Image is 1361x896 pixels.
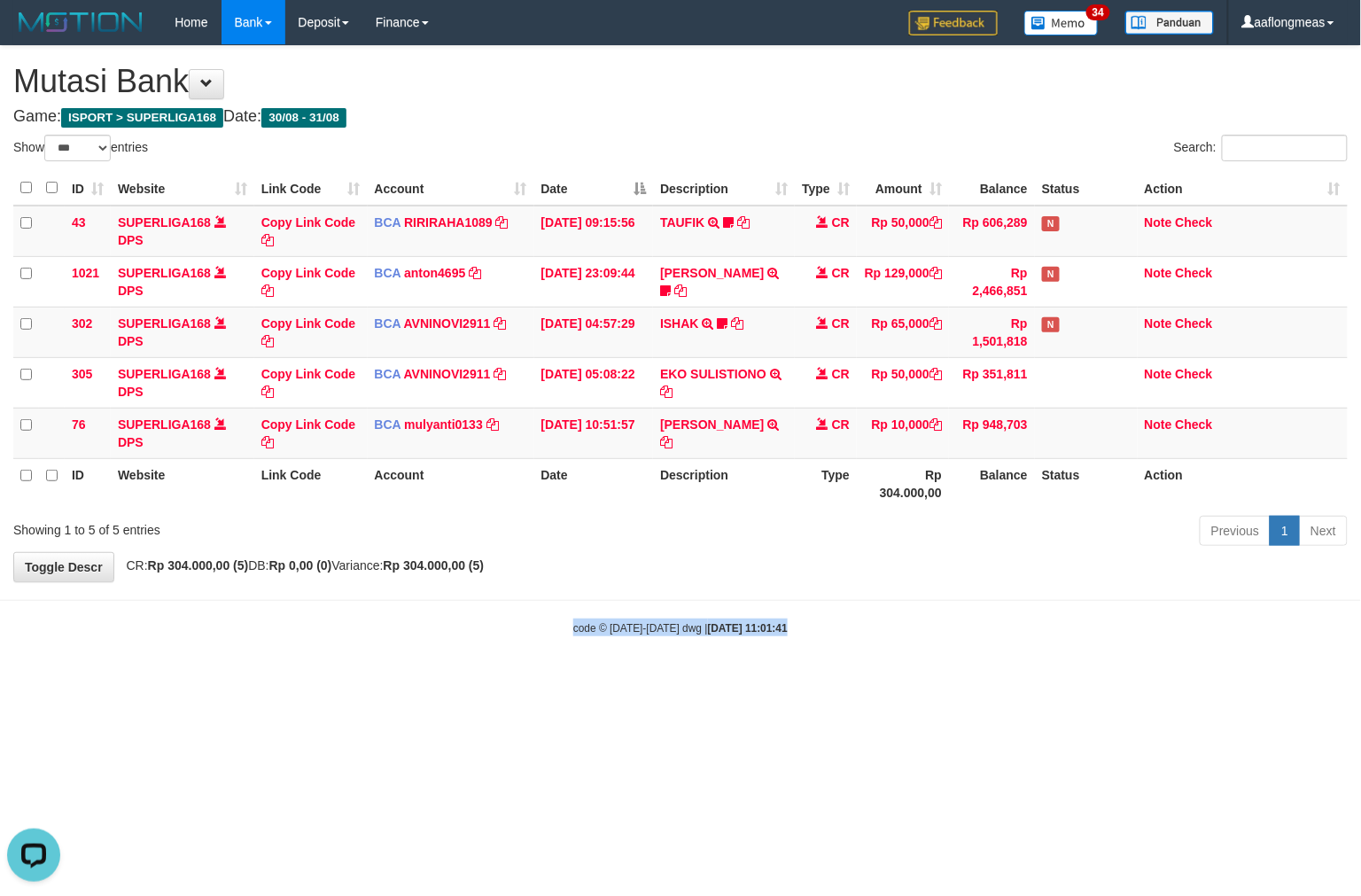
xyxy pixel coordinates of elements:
[832,417,850,432] span: CR
[368,171,534,206] th: Account: activate to sort column ascending
[1086,4,1110,20] span: 34
[404,417,483,432] a: mulyanti0133
[72,266,99,280] span: 1021
[832,367,850,381] span: CR
[653,171,795,206] th: Description: activate to sort column ascending
[7,7,60,60] button: Open LiveChat chat widget
[269,558,332,573] strong: Rp 0,00 (0)
[486,417,499,432] a: Copy mulyanti0133 to clipboard
[118,215,211,230] a: SUPERLIGA168
[384,558,485,573] strong: Rp 304.000,00 (5)
[375,266,401,280] span: BCA
[1035,171,1138,206] th: Status
[857,256,949,307] td: Rp 129,000
[1035,458,1138,509] th: Status
[261,215,356,247] a: Copy Link Code
[949,307,1035,357] td: Rp 1,501,818
[929,316,942,331] a: Copy Rp 65,000 to clipboard
[534,256,654,307] td: [DATE] 23:09:44
[832,266,850,280] span: CR
[949,171,1035,206] th: Balance
[949,458,1035,509] th: Balance
[65,458,111,509] th: ID
[111,307,254,357] td: DPS
[61,108,223,128] span: ISPORT > SUPERLIGA168
[261,367,356,399] a: Copy Link Code
[111,256,254,307] td: DPS
[660,215,704,230] a: TAUFIK
[469,266,481,280] a: Copy anton4695 to clipboard
[1176,215,1213,230] a: Check
[1222,135,1348,161] input: Search:
[1042,317,1060,332] span: Has Note
[857,171,949,206] th: Amount: activate to sort column ascending
[660,435,673,449] a: Copy AHMAD YUSUP to clipboard
[857,458,949,509] th: Rp 304.000,00
[1145,215,1172,230] a: Note
[111,357,254,408] td: DPS
[795,171,857,206] th: Type: activate to sort column ascending
[13,514,554,539] div: Showing 1 to 5 of 5 entries
[534,357,654,408] td: [DATE] 05:08:22
[1024,11,1099,35] img: Button%20Memo.svg
[111,171,254,206] th: Website: activate to sort column ascending
[118,417,211,432] a: SUPERLIGA168
[660,367,766,381] a: EKO SULISTIONO
[653,458,795,509] th: Description
[375,417,401,432] span: BCA
[254,171,368,206] th: Link Code: activate to sort column ascending
[118,266,211,280] a: SUPERLIGA168
[118,558,485,573] span: CR: DB: Variance:
[674,284,687,298] a: Copy SRI BASUKI to clipboard
[375,215,401,230] span: BCA
[949,357,1035,408] td: Rp 351,811
[404,367,491,381] a: AVNINOVI2911
[949,256,1035,307] td: Rp 2,466,851
[72,367,92,381] span: 305
[1174,135,1348,161] label: Search:
[1200,516,1271,546] a: Previous
[1270,516,1300,546] a: 1
[404,266,465,280] a: anton4695
[832,215,850,230] span: CR
[857,307,949,357] td: Rp 65,000
[261,266,356,298] a: Copy Link Code
[1176,316,1213,331] a: Check
[660,385,673,399] a: Copy EKO SULISTIONO to clipboard
[1176,266,1213,280] a: Check
[1145,266,1172,280] a: Note
[368,458,534,509] th: Account
[111,206,254,257] td: DPS
[949,206,1035,257] td: Rp 606,289
[929,367,942,381] a: Copy Rp 50,000 to clipboard
[1145,316,1172,331] a: Note
[534,458,654,509] th: Date
[261,108,346,128] span: 30/08 - 31/08
[857,408,949,458] td: Rp 10,000
[832,316,850,331] span: CR
[795,458,857,509] th: Type
[1138,171,1348,206] th: Action: activate to sort column ascending
[118,316,211,331] a: SUPERLIGA168
[1042,267,1060,282] span: Has Note
[118,367,211,381] a: SUPERLIGA168
[534,307,654,357] td: [DATE] 04:57:29
[573,622,788,635] small: code © [DATE]-[DATE] dwg |
[949,408,1035,458] td: Rp 948,703
[929,266,942,280] a: Copy Rp 129,000 to clipboard
[261,316,356,348] a: Copy Link Code
[929,417,942,432] a: Copy Rp 10,000 to clipboard
[1145,417,1172,432] a: Note
[254,458,368,509] th: Link Code
[660,417,764,432] a: [PERSON_NAME]
[1125,11,1214,35] img: panduan.png
[496,215,509,230] a: Copy RIRIRAHA1089 to clipboard
[909,11,998,35] img: Feedback.jpg
[148,558,249,573] strong: Rp 304.000,00 (5)
[660,316,699,331] a: ISHAK
[13,64,1348,99] h1: Mutasi Bank
[65,171,111,206] th: ID: activate to sort column ascending
[708,622,788,635] strong: [DATE] 11:01:41
[261,417,356,449] a: Copy Link Code
[111,458,254,509] th: Website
